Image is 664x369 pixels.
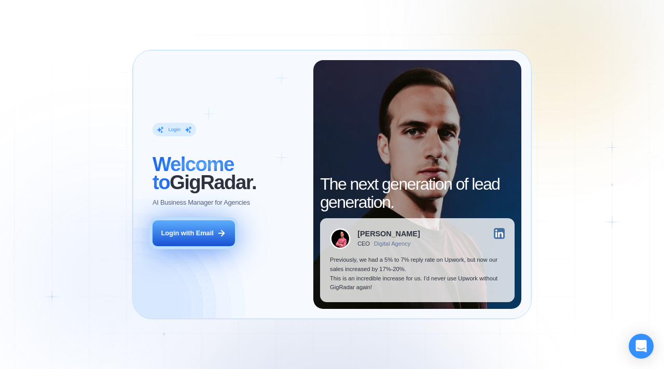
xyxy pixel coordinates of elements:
[153,153,234,193] span: Welcome to
[357,230,420,237] div: [PERSON_NAME]
[374,240,411,247] div: Digital Agency
[629,334,654,359] div: Open Intercom Messenger
[330,256,505,292] p: Previously, we had a 5% to 7% reply rate on Upwork, but now our sales increased by 17%-20%. This ...
[161,229,214,238] div: Login with Email
[169,126,181,133] div: Login
[357,240,370,247] div: CEO
[320,175,515,211] h2: The next generation of lead generation.
[153,220,234,246] button: Login with Email
[153,155,303,191] h2: ‍ GigRadar.
[153,198,250,207] p: AI Business Manager for Agencies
